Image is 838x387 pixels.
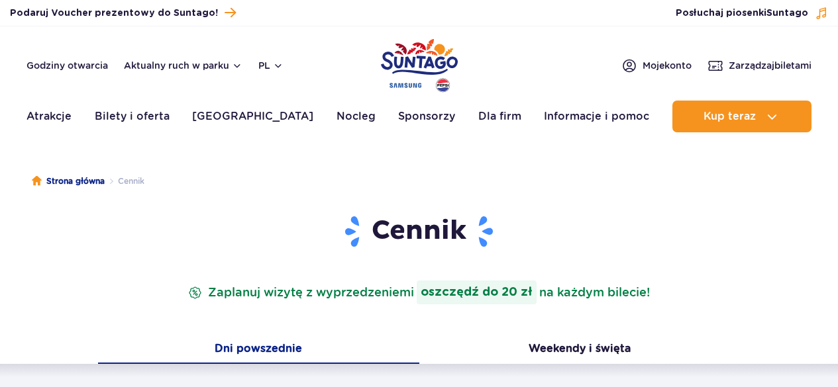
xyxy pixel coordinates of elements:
a: Park of Poland [381,33,458,94]
strong: oszczędź do 20 zł [417,280,537,304]
span: Kup teraz [704,110,756,122]
span: Zarządzaj biletami [729,59,812,72]
a: Dla firm [478,101,521,132]
button: Dni powszednie [98,336,419,364]
p: Zaplanuj wizytę z wyprzedzeniem na każdym bilecie! [185,280,653,304]
button: Posłuchaj piosenkiSuntago [676,7,828,20]
a: Atrakcje [26,101,72,132]
button: pl [258,59,284,72]
span: Podaruj Voucher prezentowy do Suntago! [10,7,218,20]
span: Suntago [766,9,808,18]
a: Nocleg [337,101,376,132]
a: Sponsorzy [398,101,455,132]
a: Godziny otwarcia [26,59,108,72]
a: [GEOGRAPHIC_DATA] [192,101,313,132]
span: Moje konto [643,59,692,72]
span: Posłuchaj piosenki [676,7,808,20]
li: Cennik [105,175,144,188]
button: Weekendy i święta [419,336,741,364]
a: Zarządzajbiletami [707,58,812,73]
h1: Cennik [108,214,731,249]
a: Podaruj Voucher prezentowy do Suntago! [10,4,236,22]
a: Mojekonto [621,58,692,73]
a: Bilety i oferta [95,101,170,132]
a: Informacje i pomoc [544,101,649,132]
button: Aktualny ruch w parku [124,60,242,71]
a: Strona główna [32,175,105,188]
button: Kup teraz [672,101,812,132]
